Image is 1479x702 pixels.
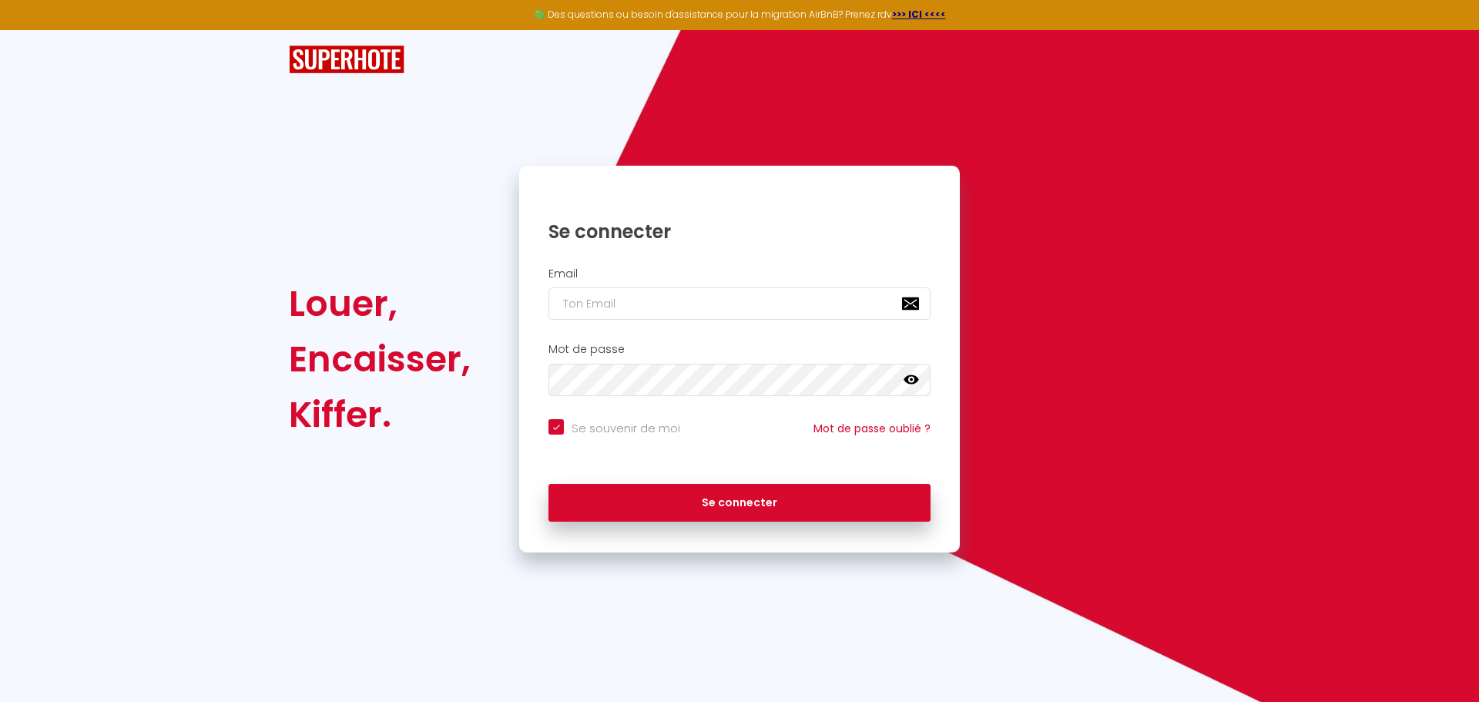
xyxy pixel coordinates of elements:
input: Ton Email [548,287,931,320]
a: Mot de passe oublié ? [813,421,931,436]
h2: Email [548,267,931,280]
img: SuperHote logo [289,45,404,74]
div: Kiffer. [289,387,471,442]
h2: Mot de passe [548,343,931,356]
button: Se connecter [548,484,931,522]
div: Louer, [289,276,471,331]
h1: Se connecter [548,220,931,244]
div: Encaisser, [289,331,471,387]
a: >>> ICI <<<< [892,8,946,21]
